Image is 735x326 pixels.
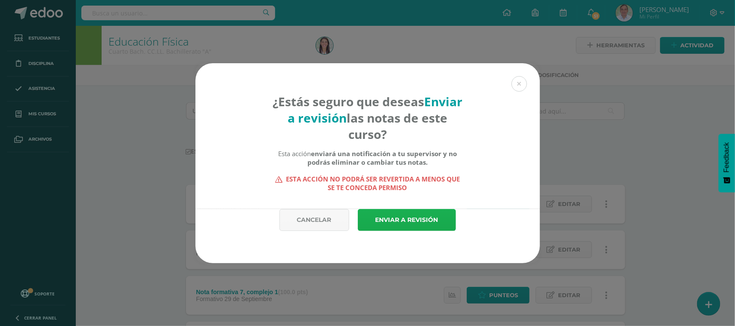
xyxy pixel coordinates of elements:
h4: ¿Estás seguro que deseas las notas de este curso? [272,93,463,142]
button: Feedback - Mostrar encuesta [719,134,735,192]
strong: Enviar a revisión [288,93,462,126]
strong: Esta acción no podrá ser revertida a menos que se te conceda permiso [272,175,463,192]
b: enviará una notificación a tu supervisor y no podrás eliminar o cambiar tus notas. [307,149,457,166]
a: Enviar a revisión [358,209,456,231]
span: Feedback [723,142,731,172]
a: Cancelar [279,209,349,231]
div: Esta acción [272,149,463,166]
button: Close (Esc) [512,76,527,92]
